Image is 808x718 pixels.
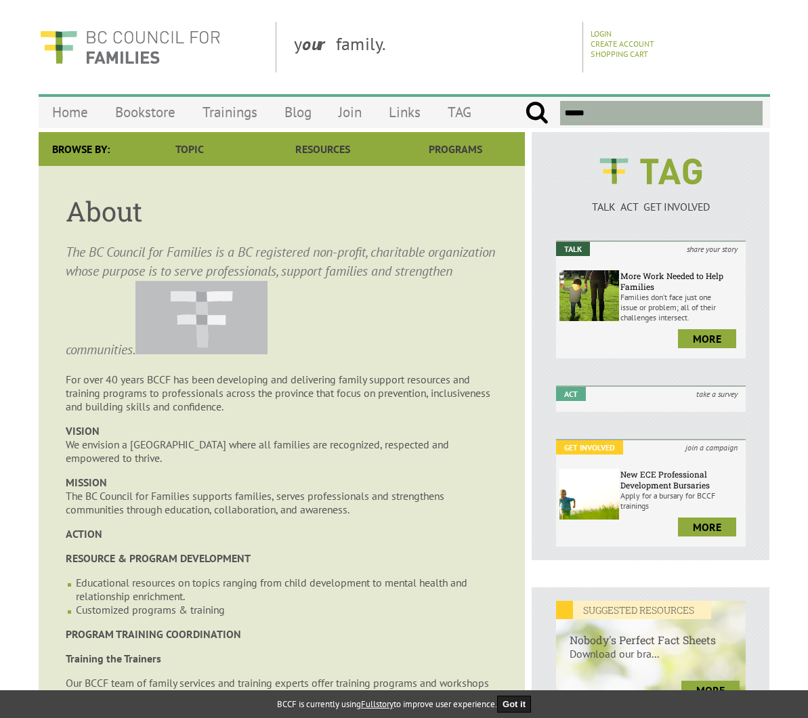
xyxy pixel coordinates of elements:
[66,527,102,541] strong: ACTION
[556,242,590,256] em: Talk
[66,424,100,438] strong: VISION
[590,146,712,197] img: BCCF's TAG Logo
[66,424,498,465] p: We envision a [GEOGRAPHIC_DATA] where all families are recognized, respected and empowered to thr...
[66,627,241,641] strong: PROGRAM TRAINING COORDINATION
[497,696,531,713] button: Got it
[66,652,161,665] strong: Training the Trainers
[620,469,742,490] h6: New ECE Professional Development Bursaries
[66,551,251,565] strong: RESOURCE & PROGRAM DEVELOPMENT
[556,601,711,619] em: SUGGESTED RESOURCES
[123,132,256,166] a: Topic
[620,490,742,511] p: Apply for a bursary for BCCF trainings
[620,270,742,292] h6: More Work Needed to Help Families
[39,96,102,128] a: Home
[556,186,746,213] a: TALK ACT GET INVOLVED
[556,387,586,401] em: Act
[591,28,612,39] a: Login
[375,96,434,128] a: Links
[39,22,221,72] img: BC Council for FAMILIES
[256,132,389,166] a: Resources
[389,132,522,166] a: Programs
[678,329,736,348] a: more
[681,681,740,700] a: more
[525,101,549,125] input: Submit
[677,440,746,455] i: join a campaign
[361,698,394,710] a: Fullstory
[189,96,271,128] a: Trainings
[591,49,648,59] a: Shopping Cart
[66,476,107,489] strong: MISSION
[76,576,498,603] li: Educational resources on topics ranging from child development to mental health and relationship ...
[39,132,123,166] div: Browse By:
[556,440,623,455] em: Get Involved
[66,676,498,703] p: Our BCCF team of family services and training experts offer training programs and workshops to su...
[66,242,498,359] p: The BC Council for Families is a BC registered non-profit, charitable organization whose purpose ...
[66,476,498,516] p: The BC Council for Families supports families, serves professionals and strengthens communities t...
[688,387,746,401] i: take a survey
[66,193,498,229] h1: About
[591,39,654,49] a: Create Account
[679,242,746,256] i: share your story
[434,96,485,128] a: TAG
[620,292,742,322] p: Families don’t face just one issue or problem; all of their challenges intersect.
[76,603,498,616] li: Customized programs & training
[102,96,189,128] a: Bookstore
[302,33,336,55] strong: our
[271,96,325,128] a: Blog
[556,200,746,213] p: TALK ACT GET INVOLVED
[283,22,583,72] div: y family.
[678,518,736,536] a: more
[556,647,746,674] p: Download our bra...
[325,96,375,128] a: Join
[556,619,746,647] h6: Nobody's Perfect Fact Sheets
[66,373,498,413] p: For over 40 years BCCF has been developing and delivering family support resources and training p...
